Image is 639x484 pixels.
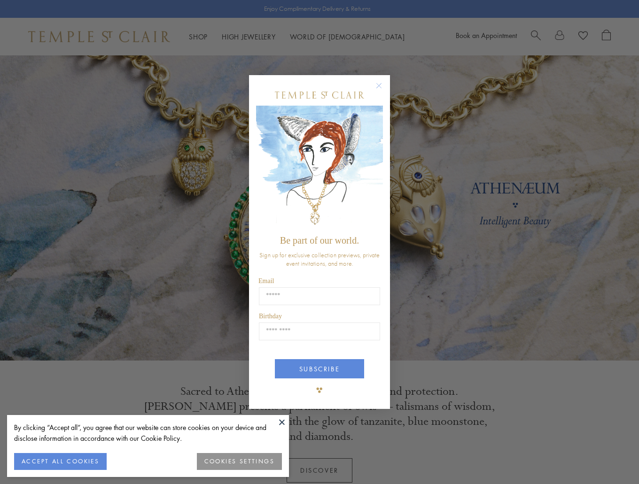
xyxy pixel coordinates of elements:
[275,359,364,378] button: SUBSCRIBE
[197,453,282,470] button: COOKIES SETTINGS
[310,381,329,399] img: TSC
[258,277,274,284] span: Email
[378,85,390,96] button: Close dialog
[259,251,380,268] span: Sign up for exclusive collection previews, private event invitations, and more.
[14,422,282,444] div: By clicking “Accept all”, you agree that our website can store cookies on your device and disclos...
[280,235,359,246] span: Be part of our world.
[259,313,282,320] span: Birthday
[275,92,364,99] img: Temple St. Clair
[259,287,380,305] input: Email
[14,453,107,470] button: ACCEPT ALL COOKIES
[256,106,383,231] img: c4a9eb12-d91a-4d4a-8ee0-386386f4f338.jpeg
